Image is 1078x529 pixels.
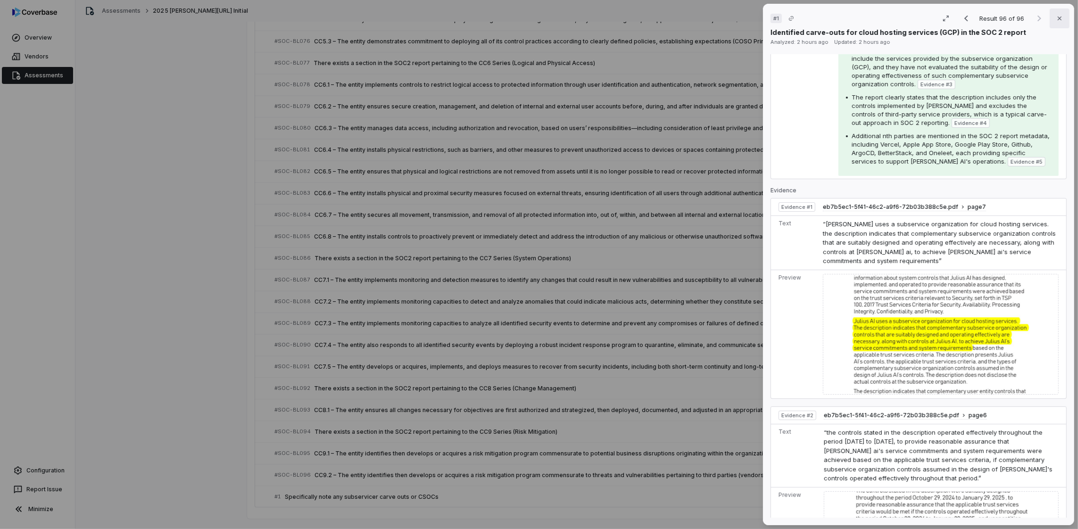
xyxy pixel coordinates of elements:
p: Identified carve-outs for cloud hosting services (GCP) in the SOC 2 report [771,27,1026,37]
span: page 6 [969,412,987,419]
td: Text [771,216,819,270]
span: Evidence # 1 [781,203,813,211]
span: Evidence # 3 [920,81,953,88]
img: 664abdb2c67d4862be3407db03f397c6_original.jpg_w1200.jpg [823,274,1059,395]
span: Evidence # 5 [1011,158,1043,165]
p: Evidence [771,187,1067,198]
button: eb7b5ec1-5f41-46c2-a9f6-72b03b388c5e.pdfpage7 [823,203,986,211]
button: Copy link [783,10,800,27]
span: eb7b5ec1-5f41-46c2-a9f6-72b03b388c5e.pdf [823,203,958,211]
p: Result 96 of 96 [979,13,1026,24]
span: Updated: 2 hours ago [834,39,890,45]
span: # 1 [773,15,779,22]
span: Evidence # 4 [954,119,987,127]
span: Analyzed: 2 hours ago [771,39,829,45]
span: “the controls stated in the description operated effectively throughout the period [DATE] to [DAT... [824,429,1053,482]
span: page 7 [968,203,986,211]
span: “[PERSON_NAME] uses a subservice organization for cloud hosting services. the description indicat... [823,220,1056,264]
td: Text [771,424,820,487]
span: The report clearly states that the description includes only the controls implemented by [PERSON_... [852,93,1047,126]
span: eb7b5ec1-5f41-46c2-a9f6-72b03b388c5e.pdf [824,412,959,419]
span: The SOC 2 report specifically notes that the examination did not include the services provided by... [852,46,1047,88]
td: Preview [771,270,819,398]
button: eb7b5ec1-5f41-46c2-a9f6-72b03b388c5e.pdfpage6 [824,412,987,420]
button: Previous result [957,13,976,24]
span: Evidence # 2 [781,412,813,419]
span: Additional nth parties are mentioned in the SOC 2 report metadata, including Vercel, Apple App St... [852,132,1050,165]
